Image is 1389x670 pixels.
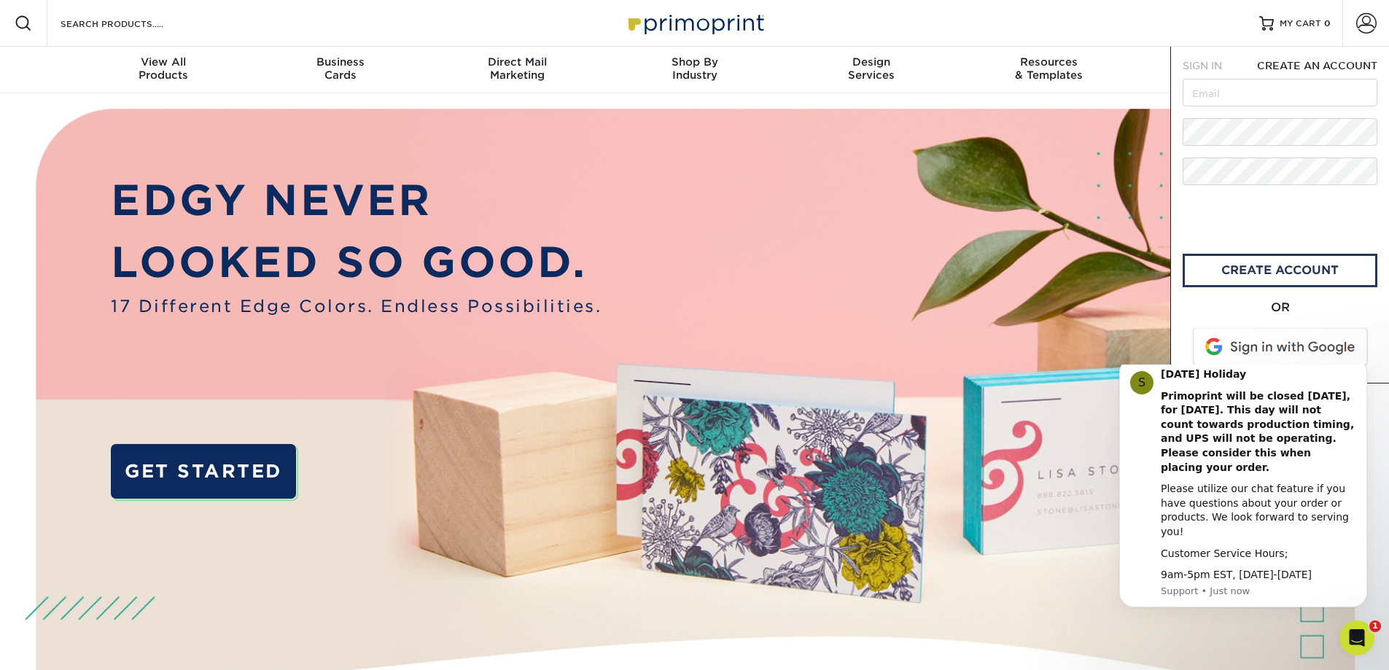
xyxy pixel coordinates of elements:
div: Services [783,55,960,82]
a: create account [1183,254,1377,287]
span: Direct Mail [429,55,606,69]
span: SIGN IN [1183,60,1222,71]
span: Business [252,55,429,69]
div: & Support [1137,55,1315,82]
iframe: Intercom live chat [1339,620,1374,655]
div: Profile image for Support [33,7,56,30]
p: Message from Support, sent Just now [63,220,259,233]
b: Primoprint will be closed [DATE], for [DATE]. This day will not count towards production timing, ... [63,26,257,109]
b: [DATE] Holiday [63,4,149,15]
a: GET STARTED [111,444,295,499]
div: Message content [63,3,259,218]
a: Resources& Templates [960,47,1137,93]
div: Marketing [429,55,606,82]
a: DesignServices [783,47,960,93]
a: Shop ByIndustry [606,47,783,93]
input: Email [1183,79,1377,106]
iframe: reCAPTCHA [1183,197,1378,247]
span: MY CART [1280,17,1321,30]
p: LOOKED SO GOOD. [111,231,602,294]
iframe: Google Customer Reviews [4,626,124,665]
p: EDGY NEVER [111,169,602,232]
span: Resources [960,55,1137,69]
div: OR [1183,299,1377,316]
div: 9am-5pm EST, [DATE]-[DATE] [63,203,259,218]
span: 17 Different Edge Colors. Endless Possibilities. [111,294,602,319]
span: 0 [1324,18,1331,28]
div: & Templates [960,55,1137,82]
div: Cards [252,55,429,82]
span: Shop By [606,55,783,69]
a: View AllProducts [75,47,252,93]
div: Customer Service Hours; [63,182,259,197]
div: Industry [606,55,783,82]
div: Products [75,55,252,82]
img: Primoprint [622,7,768,39]
span: 1 [1369,620,1381,632]
span: Design [783,55,960,69]
a: Contact& Support [1137,47,1315,93]
div: Please utilize our chat feature if you have questions about your order or products. We look forwa... [63,117,259,174]
iframe: Intercom notifications message [1097,365,1389,631]
input: SEARCH PRODUCTS..... [59,15,201,32]
span: View All [75,55,252,69]
a: BusinessCards [252,47,429,93]
span: Contact [1137,55,1315,69]
a: Direct MailMarketing [429,47,606,93]
span: CREATE AN ACCOUNT [1257,60,1377,71]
